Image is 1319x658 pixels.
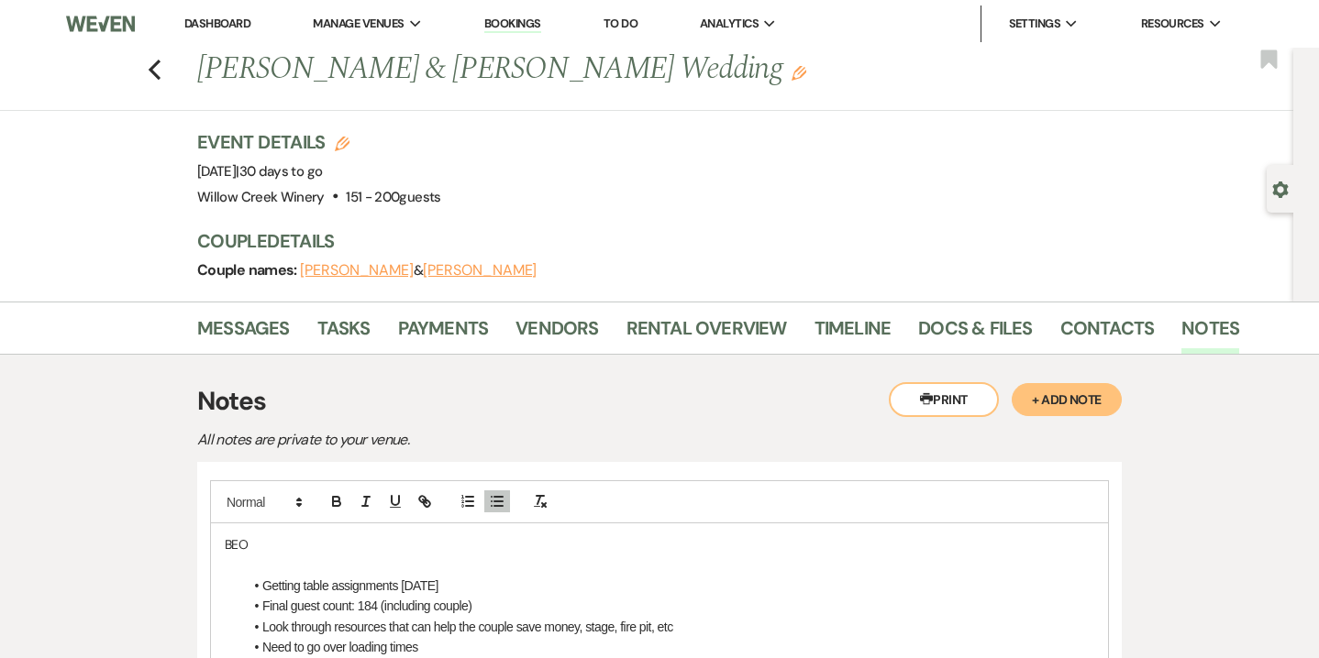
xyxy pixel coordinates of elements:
[243,576,1094,596] li: Getting table assignments [DATE]
[197,129,441,155] h3: Event Details
[225,534,1094,554] p: BEO
[184,16,250,31] a: Dashboard
[1141,15,1204,33] span: Resources
[815,313,892,354] a: Timeline
[889,382,999,417] button: Print
[197,48,1019,92] h1: [PERSON_NAME] & [PERSON_NAME] Wedding
[1060,313,1155,354] a: Contacts
[626,313,787,354] a: Rental Overview
[197,188,325,206] span: Willow Creek Winery
[423,263,537,278] button: [PERSON_NAME]
[700,15,759,33] span: Analytics
[398,313,489,354] a: Payments
[1009,15,1061,33] span: Settings
[918,313,1032,354] a: Docs & Files
[300,261,537,280] span: &
[243,596,1094,616] li: Final guest count: 184 (including couple)
[197,260,300,280] span: Couple names:
[300,263,414,278] button: [PERSON_NAME]
[243,617,1094,637] li: Look through resources that can help the couple save money, stage, fire pit, etc
[197,162,322,181] span: [DATE]
[197,313,290,354] a: Messages
[1181,313,1239,354] a: Notes
[243,637,1094,657] li: Need to go over loading times
[484,16,541,33] a: Bookings
[197,382,1122,421] h3: Notes
[66,5,135,43] img: Weven Logo
[604,16,637,31] a: To Do
[792,64,806,81] button: Edit
[236,162,322,181] span: |
[313,15,404,33] span: Manage Venues
[346,188,440,206] span: 151 - 200 guests
[515,313,598,354] a: Vendors
[1272,180,1289,197] button: Open lead details
[197,228,1225,254] h3: Couple Details
[197,428,839,452] p: All notes are private to your venue.
[239,162,323,181] span: 30 days to go
[317,313,371,354] a: Tasks
[1012,383,1122,416] button: + Add Note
